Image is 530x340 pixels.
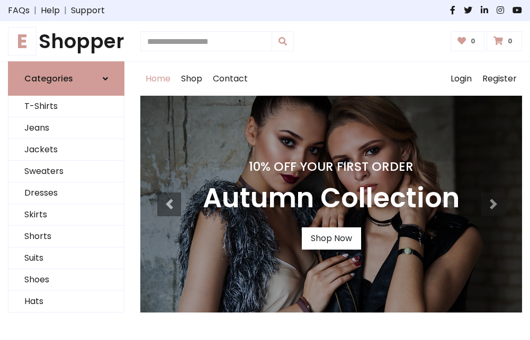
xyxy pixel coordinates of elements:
[203,182,460,215] h3: Autumn Collection
[8,30,124,53] a: EShopper
[8,161,124,182] a: Sweaters
[30,4,41,17] span: |
[8,226,124,247] a: Shorts
[302,227,361,250] a: Shop Now
[8,291,124,313] a: Hats
[8,4,30,17] a: FAQs
[8,139,124,161] a: Jackets
[71,4,105,17] a: Support
[8,182,124,204] a: Dresses
[176,62,208,96] a: Shop
[8,204,124,226] a: Skirts
[8,269,124,291] a: Shoes
[208,62,253,96] a: Contact
[505,36,515,46] span: 0
[445,62,477,96] a: Login
[60,4,71,17] span: |
[487,31,522,51] a: 0
[8,27,37,56] span: E
[140,62,176,96] a: Home
[8,117,124,139] a: Jeans
[8,247,124,269] a: Suits
[8,30,124,53] h1: Shopper
[477,62,522,96] a: Register
[203,159,460,174] h4: 10% Off Your First Order
[8,61,124,96] a: Categories
[451,31,485,51] a: 0
[8,96,124,117] a: T-Shirts
[41,4,60,17] a: Help
[24,73,73,84] h6: Categories
[468,36,478,46] span: 0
